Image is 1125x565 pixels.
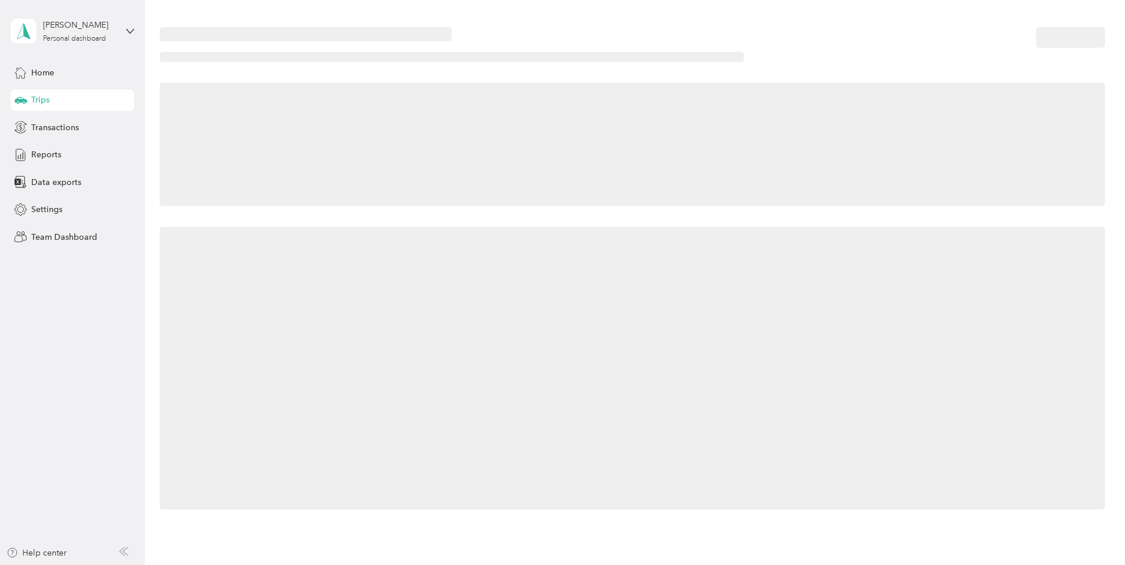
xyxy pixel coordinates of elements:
div: Personal dashboard [43,35,106,42]
span: Settings [31,203,62,216]
span: Data exports [31,176,81,189]
span: Trips [31,94,49,106]
iframe: Everlance-gr Chat Button Frame [1059,499,1125,565]
button: Help center [6,547,67,559]
span: Home [31,67,54,79]
span: Reports [31,148,61,161]
span: Team Dashboard [31,231,97,243]
span: Transactions [31,121,79,134]
div: [PERSON_NAME] [43,19,117,31]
